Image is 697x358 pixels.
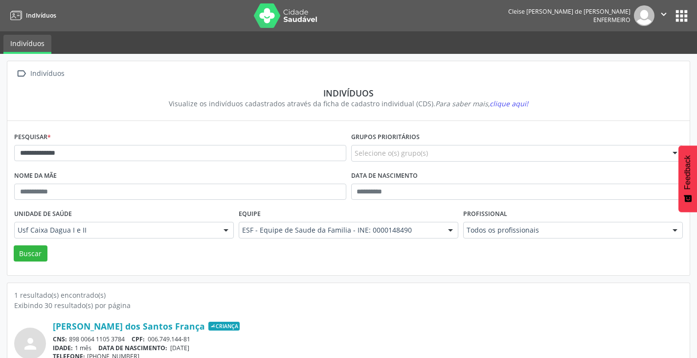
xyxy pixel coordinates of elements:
[463,207,507,222] label: Profissional
[53,344,73,352] span: IDADE:
[351,168,418,184] label: Data de nascimento
[14,245,47,262] button: Buscar
[14,67,28,81] i: 
[351,130,420,145] label: Grupos prioritários
[53,335,67,343] span: CNS:
[14,207,72,222] label: Unidade de saúde
[21,88,676,98] div: Indivíduos
[678,145,697,212] button: Feedback - Mostrar pesquisa
[53,335,683,343] div: 898 0064 1105 3784
[14,67,66,81] a:  Indivíduos
[208,322,240,331] span: Criança
[21,98,676,109] div: Visualize os indivíduos cadastrados através da ficha de cadastro individual (CDS).
[593,16,630,24] span: Enfermeiro
[654,5,673,26] button: 
[7,7,56,24] a: Indivíduos
[239,207,261,222] label: Equipe
[132,335,145,343] span: CPF:
[508,7,630,16] div: Cleise [PERSON_NAME] de [PERSON_NAME]
[467,225,663,235] span: Todos os profissionais
[490,99,528,108] span: clique aqui!
[18,225,214,235] span: Usf Caixa Dagua I e II
[170,344,189,352] span: [DATE]
[355,148,428,158] span: Selecione o(s) grupo(s)
[148,335,190,343] span: 006.749.144-81
[14,168,57,184] label: Nome da mãe
[53,344,683,352] div: 1 mês
[14,290,683,300] div: 1 resultado(s) encontrado(s)
[98,344,167,352] span: DATA DE NASCIMENTO:
[634,5,654,26] img: img
[28,67,66,81] div: Indivíduos
[14,130,51,145] label: Pesquisar
[658,9,669,20] i: 
[53,321,205,332] a: [PERSON_NAME] dos Santos França
[435,99,528,108] i: Para saber mais,
[683,155,692,190] span: Feedback
[26,11,56,20] span: Indivíduos
[242,225,438,235] span: ESF - Equipe de Saude da Familia - INE: 0000148490
[3,35,51,54] a: Indivíduos
[14,300,683,310] div: Exibindo 30 resultado(s) por página
[673,7,690,24] button: apps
